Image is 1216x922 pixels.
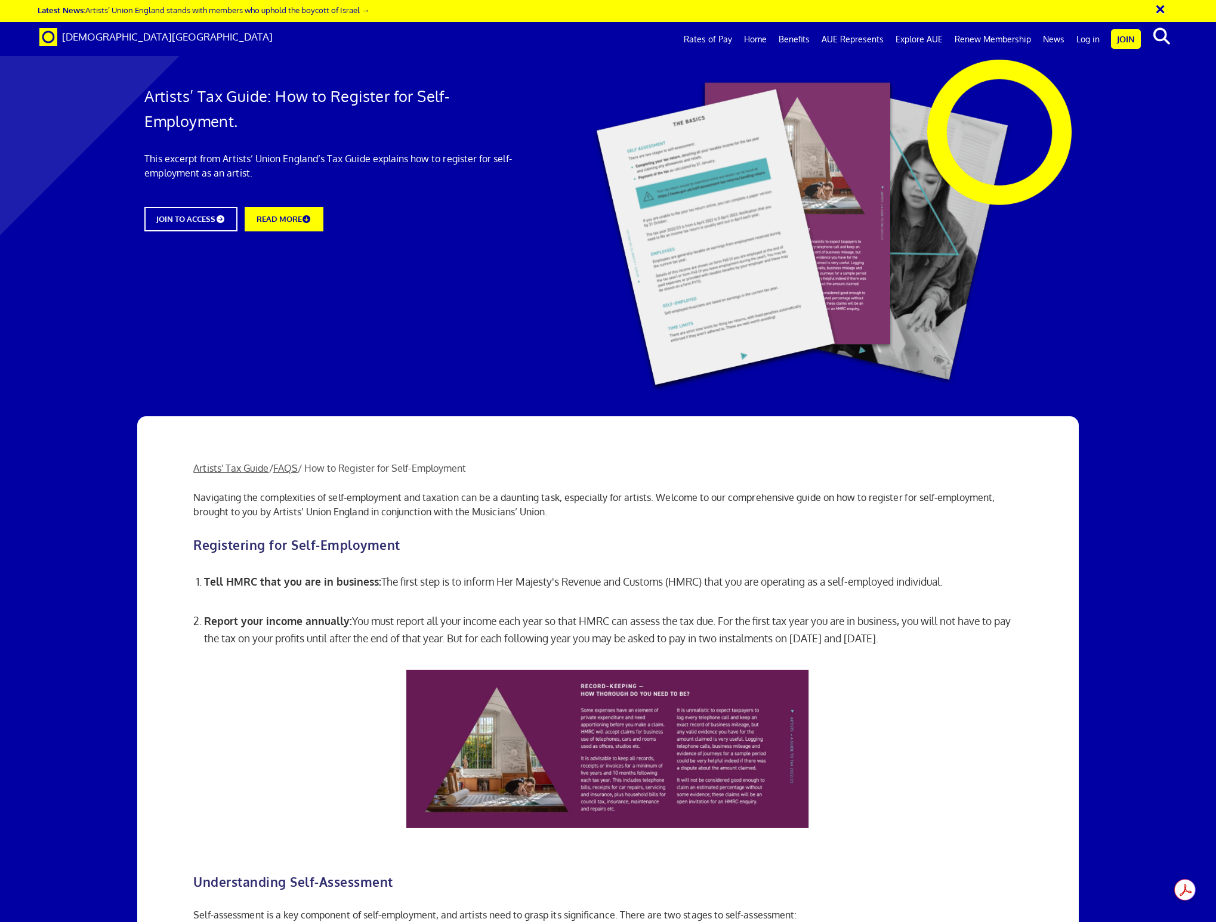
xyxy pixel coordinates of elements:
button: search [1143,24,1180,49]
b: Tell HMRC that you are in business: [204,575,381,588]
a: Benefits [773,24,816,54]
h2: Understanding Self-Assessment [193,875,1022,889]
a: Rates of Pay [678,24,738,54]
a: READ MORE [245,207,323,231]
a: Brand [DEMOGRAPHIC_DATA][GEOGRAPHIC_DATA] [30,22,282,52]
h2: Registering for Self-Employment [193,538,1022,552]
a: Home [738,24,773,54]
b: Report your income annually: [204,614,352,627]
a: JOIN TO ACCESS [144,207,237,231]
p: This excerpt from Artists’ Union England’s Tax Guide explains how to register for self-employment... [144,151,520,180]
li: The first step is to inform Her Majesty's Revenue and Customs (HMRC) that you are operating as a ... [204,570,1023,610]
p: Self-assessment is a key component of self-employment, and artists need to grasp its significance... [193,908,1022,922]
a: News [1037,24,1070,54]
strong: Latest News: [38,5,85,15]
a: Explore AUE [890,24,949,54]
span: [DEMOGRAPHIC_DATA][GEOGRAPHIC_DATA] [62,30,273,43]
h1: Artists’ Tax Guide: How to Register for Self-Employment. [144,83,520,134]
a: AUE Represents [816,24,890,54]
li: You must report all your income each year so that HMRC can assess the tax due. For the first tax ... [204,610,1023,650]
p: Navigating the complexities of self-employment and taxation can be a daunting task, especially fo... [193,490,1022,519]
a: Log in [1070,24,1106,54]
a: Renew Membership [949,24,1037,54]
a: Latest News:Artists’ Union England stands with members who uphold the boycott of Israel → [38,5,369,15]
a: Join [1111,29,1141,49]
span: / / How to Register for Self-Employment [193,462,466,474]
a: FAQS [273,462,298,474]
a: Artists' Tax Guide [193,462,268,474]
